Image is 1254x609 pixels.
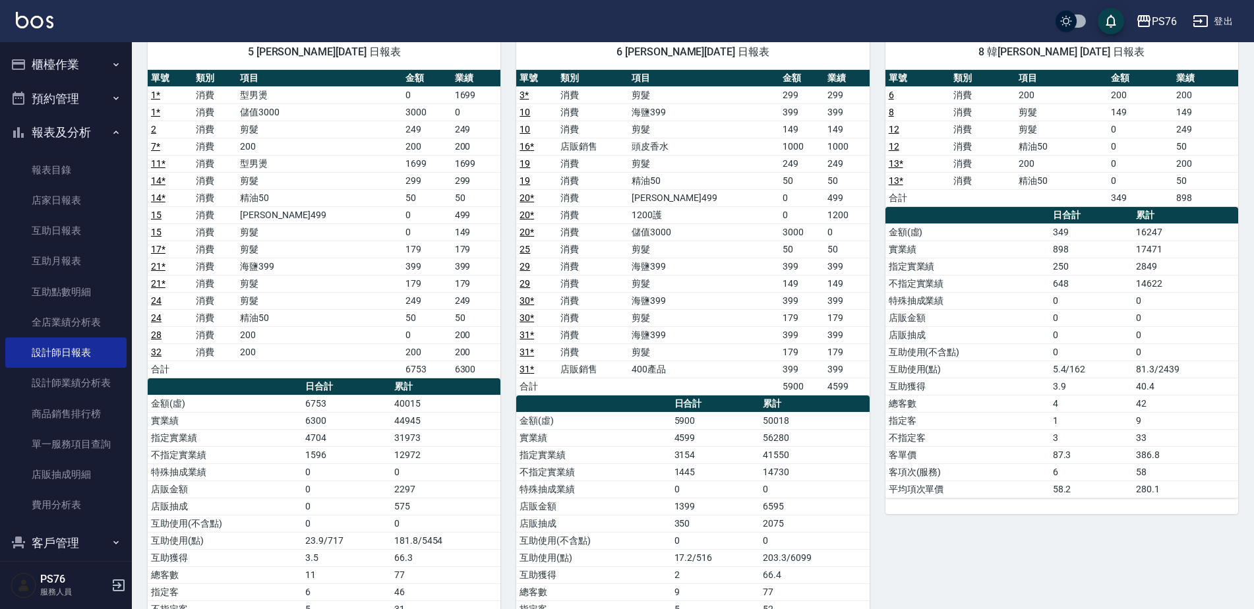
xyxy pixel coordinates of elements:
[1173,121,1238,138] td: 249
[1050,223,1133,241] td: 349
[824,155,869,172] td: 249
[302,378,391,395] th: 日合計
[148,446,302,463] td: 不指定實業績
[557,292,628,309] td: 消費
[824,70,869,87] th: 業績
[950,155,1015,172] td: 消費
[779,70,824,87] th: 金額
[5,185,127,216] a: 店家日報表
[237,189,402,206] td: 精油50
[1015,138,1108,155] td: 精油50
[1015,103,1108,121] td: 剪髮
[40,573,107,586] h5: PS76
[1050,412,1133,429] td: 1
[5,277,127,307] a: 互助點數明細
[148,70,193,87] th: 單號
[1131,8,1182,35] button: PS76
[402,326,452,343] td: 0
[193,309,237,326] td: 消費
[824,223,869,241] td: 0
[237,309,402,326] td: 精油50
[1133,275,1238,292] td: 14622
[148,412,302,429] td: 實業績
[1015,86,1108,103] td: 200
[557,241,628,258] td: 消費
[557,121,628,138] td: 消費
[391,378,500,395] th: 累計
[1133,395,1238,412] td: 42
[402,121,452,138] td: 249
[452,70,501,87] th: 業績
[193,138,237,155] td: 消費
[391,395,500,412] td: 40015
[1133,223,1238,241] td: 16247
[824,326,869,343] td: 399
[193,189,237,206] td: 消費
[193,155,237,172] td: 消費
[164,45,485,59] span: 5 [PERSON_NAME][DATE] 日報表
[151,124,156,134] a: 2
[671,429,760,446] td: 4599
[452,241,501,258] td: 179
[779,378,824,395] td: 5900
[1133,412,1238,429] td: 9
[1050,446,1133,463] td: 87.3
[628,241,779,258] td: 剪髮
[302,395,391,412] td: 6753
[151,295,162,306] a: 24
[520,261,530,272] a: 29
[237,343,402,361] td: 200
[151,347,162,357] a: 32
[452,309,501,326] td: 50
[237,138,402,155] td: 200
[237,275,402,292] td: 剪髮
[628,309,779,326] td: 剪髮
[824,189,869,206] td: 499
[779,86,824,103] td: 299
[1050,343,1133,361] td: 0
[1173,103,1238,121] td: 149
[5,490,127,520] a: 費用分析表
[1098,8,1124,34] button: save
[779,326,824,343] td: 399
[452,326,501,343] td: 200
[824,138,869,155] td: 1000
[557,275,628,292] td: 消費
[516,70,557,87] th: 單號
[779,275,824,292] td: 149
[1108,172,1173,189] td: 0
[1108,138,1173,155] td: 0
[193,343,237,361] td: 消費
[237,86,402,103] td: 型男燙
[628,206,779,223] td: 1200護
[237,206,402,223] td: [PERSON_NAME]499
[885,189,951,206] td: 合計
[628,343,779,361] td: 剪髮
[5,246,127,276] a: 互助月報表
[557,155,628,172] td: 消費
[628,292,779,309] td: 海鹽399
[760,412,869,429] td: 50018
[901,45,1222,59] span: 8 韓[PERSON_NAME] [DATE] 日報表
[1173,155,1238,172] td: 200
[148,361,193,378] td: 合計
[1050,326,1133,343] td: 0
[885,207,1238,498] table: a dense table
[402,275,452,292] td: 179
[452,189,501,206] td: 50
[302,446,391,463] td: 1596
[1133,326,1238,343] td: 0
[237,70,402,87] th: 項目
[1173,172,1238,189] td: 50
[1050,361,1133,378] td: 5.4/162
[885,309,1050,326] td: 店販金額
[671,412,760,429] td: 5900
[779,343,824,361] td: 179
[520,107,530,117] a: 10
[760,395,869,413] th: 累計
[193,258,237,275] td: 消費
[779,241,824,258] td: 50
[5,216,127,246] a: 互助日報表
[237,121,402,138] td: 剪髮
[520,175,530,186] a: 19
